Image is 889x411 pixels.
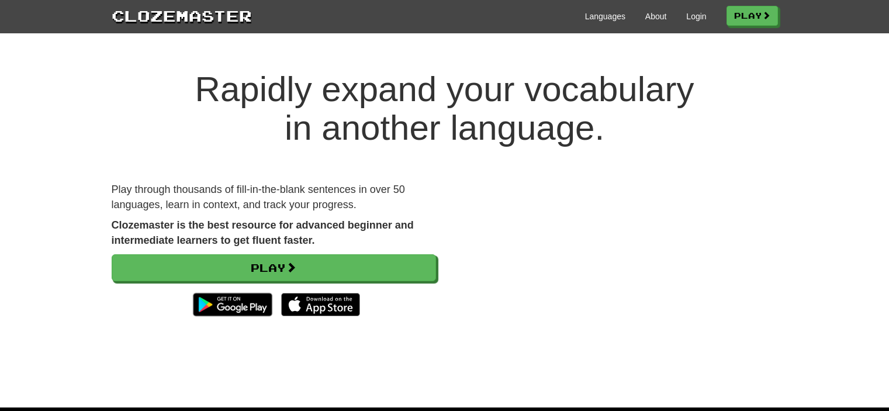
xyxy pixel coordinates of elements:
[187,287,278,322] img: Get it on Google Play
[281,293,360,316] img: Download_on_the_App_Store_Badge_US-UK_135x40-25178aeef6eb6b83b96f5f2d004eda3bffbb37122de64afbaef7...
[112,219,414,246] strong: Clozemaster is the best resource for advanced beginner and intermediate learners to get fluent fa...
[645,11,667,22] a: About
[686,11,706,22] a: Login
[727,6,778,26] a: Play
[112,254,436,281] a: Play
[112,5,252,26] a: Clozemaster
[585,11,625,22] a: Languages
[112,182,436,212] p: Play through thousands of fill-in-the-blank sentences in over 50 languages, learn in context, and...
